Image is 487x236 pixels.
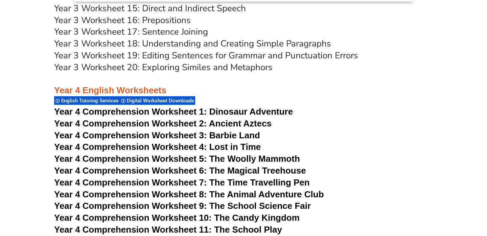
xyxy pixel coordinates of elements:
a: Year 4 Comprehension Worksheet 5: The Woolly Mammoth [54,154,300,164]
iframe: Chat Widget [371,159,487,236]
a: Year 4 Comprehension Worksheet 9: The School Science Fair [54,201,311,211]
a: Year 4 Comprehension Worksheet 6: The Magical Treehouse [54,165,306,176]
span: Dinosaur Adventure [209,106,293,117]
span: Year 4 Comprehension Worksheet 1: [54,106,207,117]
h3: Year 4 English Worksheets [54,74,433,97]
a: Year 4 Comprehension Worksheet 7: The Time Travelling Pen [54,177,310,188]
a: Year 3 Worksheet 20: Exploring Similes and Metaphors [54,61,273,73]
a: Year 4 Comprehension Worksheet 4: Lost in Time [54,142,261,152]
a: Year 4 Comprehension Worksheet 11: The School Play [54,224,282,235]
a: Year 3 Worksheet 18: Understanding and Creating Simple Paragraphs [54,38,331,50]
a: Year 4 Comprehension Worksheet 3: Barbie Land [54,130,260,140]
div: English Tutoring Services [54,96,120,105]
a: Year 3 Worksheet 16: Prepositions [54,14,191,26]
a: Year 4 Comprehension Worksheet 10: The Candy Kingdom [54,213,300,223]
a: Year 4 Comprehension Worksheet 2: Ancient Aztecs [54,118,272,129]
span: English Tutoring Services [61,98,121,104]
span: Digital Worksheet Downloads [127,98,196,104]
a: Year 3 Worksheet 17: Sentence Joining [54,26,208,38]
a: Year 3 Worksheet 15: Direct and Indirect Speech [54,2,246,14]
a: Year 4 Comprehension Worksheet 8: The Animal Adventure Club [54,189,324,199]
div: Digital Worksheet Downloads [120,96,195,105]
a: Year 3 Worksheet 19: Editing Sentences for Grammar and Punctuation Errors [54,50,358,61]
a: Year 4 Comprehension Worksheet 1: Dinosaur Adventure [54,106,293,117]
